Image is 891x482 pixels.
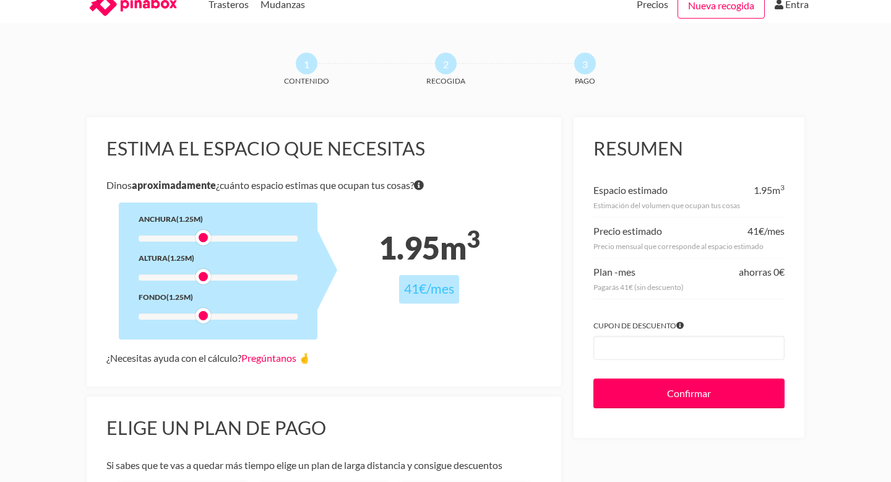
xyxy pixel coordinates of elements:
div: Pagarás 41€ (sin descuento) [593,281,785,294]
span: 2 [435,53,457,74]
p: Si sabes que te vas a quedar más tiempo elige un plan de larga distancia y consigue descuentos [106,457,541,474]
h3: Elige un plan de pago [106,416,541,440]
p: Dinos ¿cuánto espacio estimas que ocupan tus cosas? [106,177,541,194]
span: (1.25m) [176,214,203,224]
div: Estimación del volumen que ocupan tus cosas [593,199,785,212]
span: mes [618,266,635,278]
sup: 3 [467,225,480,253]
span: 1.95 [754,184,772,196]
span: m [440,229,480,266]
label: Cupon de descuento [593,319,785,332]
div: Altura [139,252,298,265]
h3: Estima el espacio que necesitas [106,137,541,160]
iframe: Chat Widget [668,309,891,482]
div: Precio estimado [593,222,662,240]
span: 41€ [747,225,764,237]
span: Recogida [399,74,492,87]
span: 41€ [404,281,426,297]
span: (1.25m) [168,253,194,263]
div: Fondo [139,291,298,304]
input: Confirmar [593,379,785,408]
div: Widget de chat [668,309,891,482]
span: Contenido [260,74,353,87]
div: Precio mensual que corresponde al espacio estimado [593,240,785,253]
span: /mes [426,281,454,297]
div: ¿Necesitas ayuda con el cálculo? [106,349,541,367]
span: /mes [764,225,785,237]
h3: Resumen [593,137,785,160]
span: 1.95 [379,229,440,266]
div: Espacio estimado [593,182,668,199]
div: ahorras 0€ [739,263,785,281]
span: Pago [538,74,631,87]
span: (1.25m) [166,292,193,302]
sup: 3 [780,183,785,192]
span: Si tienes dudas sobre volumen exacto de tus cosas no te preocupes porque nuestro equipo te dirá e... [414,177,424,194]
a: Pregúntanos 🤞 [241,352,311,364]
span: m [772,184,785,196]
span: 3 [574,53,596,74]
b: aproximadamente [132,179,216,191]
span: 1 [296,53,317,74]
div: Anchura [139,213,298,226]
div: Plan - [593,263,635,281]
